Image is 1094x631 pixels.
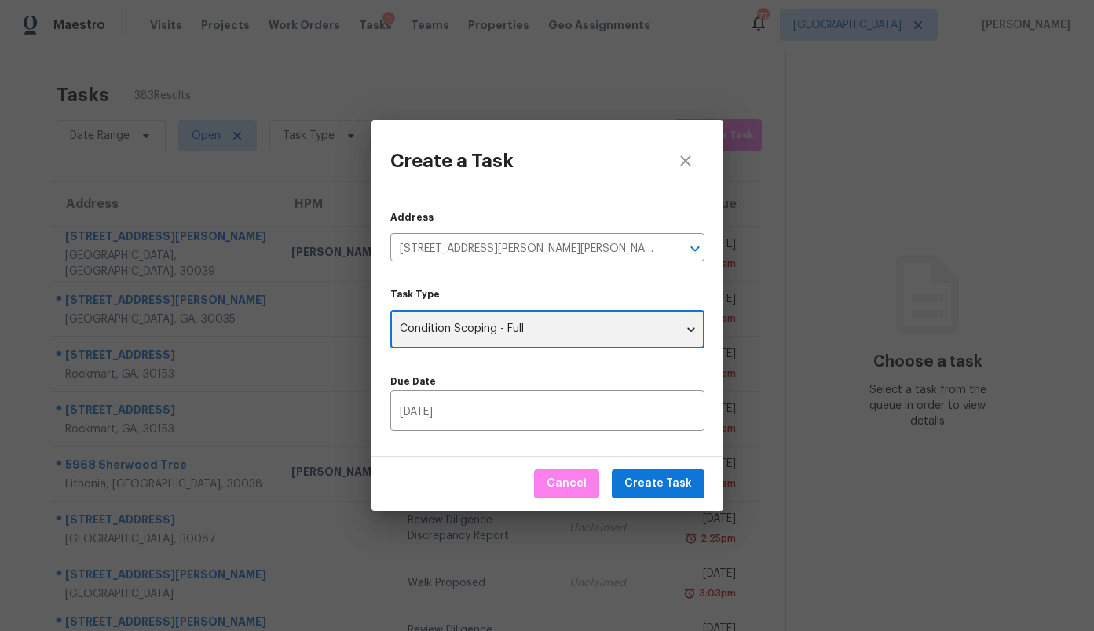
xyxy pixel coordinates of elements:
span: Cancel [547,474,587,494]
button: Cancel [534,469,599,498]
span: Create Task [624,474,692,494]
label: Due Date [390,377,704,386]
button: close [667,142,704,180]
input: Search by address [390,237,660,261]
label: Address [390,213,434,222]
h3: Create a Task [390,150,514,172]
button: Open [684,238,706,260]
label: Task Type [390,290,704,299]
button: Create Task [612,469,704,498]
div: Condition Scoping - Full [390,311,704,349]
